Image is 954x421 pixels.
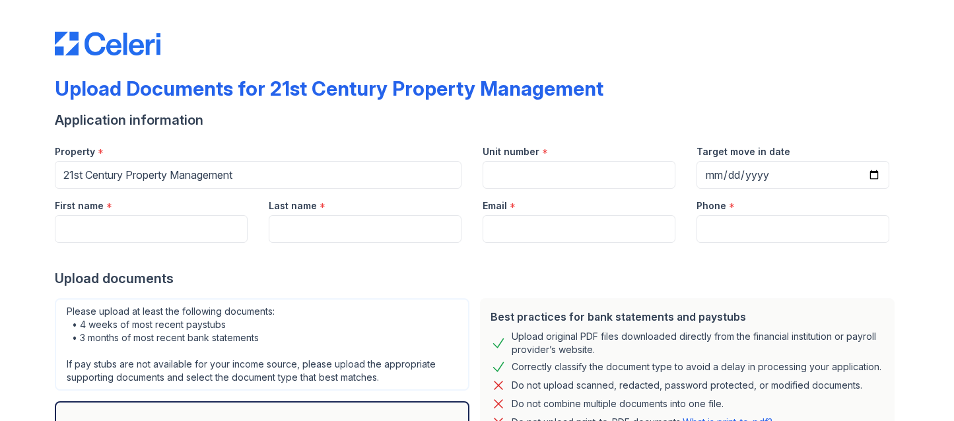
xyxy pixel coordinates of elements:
div: Upload original PDF files downloaded directly from the financial institution or payroll provider’... [512,330,884,356]
div: Upload documents [55,269,900,288]
div: Application information [55,111,900,129]
img: CE_Logo_Blue-a8612792a0a2168367f1c8372b55b34899dd931a85d93a1a3d3e32e68fde9ad4.png [55,32,160,55]
div: Correctly classify the document type to avoid a delay in processing your application. [512,359,881,375]
div: Upload Documents for 21st Century Property Management [55,77,603,100]
label: Email [483,199,507,212]
div: Please upload at least the following documents: • 4 weeks of most recent paystubs • 3 months of m... [55,298,469,391]
label: Target move in date [697,145,790,158]
div: Best practices for bank statements and paystubs [491,309,884,325]
label: Property [55,145,95,158]
div: Do not combine multiple documents into one file. [512,396,724,412]
label: First name [55,199,104,212]
label: Unit number [483,145,539,158]
label: Last name [269,199,317,212]
div: Do not upload scanned, redacted, password protected, or modified documents. [512,377,862,393]
label: Phone [697,199,726,212]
